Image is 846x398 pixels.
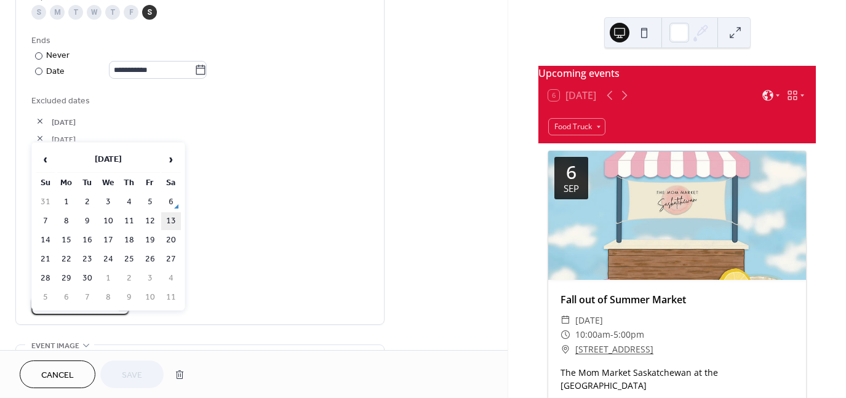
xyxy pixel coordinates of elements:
td: 5 [140,193,160,211]
th: We [98,174,118,192]
td: 16 [78,231,97,249]
span: [DATE] [52,116,369,129]
a: [STREET_ADDRESS] [575,342,653,357]
th: Fr [140,174,160,192]
th: [DATE] [57,146,160,173]
td: 10 [140,289,160,306]
div: F [124,5,138,20]
div: ​ [561,342,570,357]
td: 10 [98,212,118,230]
td: 5 [36,289,55,306]
td: 27 [161,250,181,268]
span: ‹ [36,147,55,172]
th: Th [119,174,139,192]
span: 5:00pm [613,327,644,342]
div: Sep [564,184,579,193]
span: [DATE] [52,219,369,232]
div: Date [46,65,207,79]
td: 18 [119,231,139,249]
td: 9 [78,212,97,230]
td: 4 [161,269,181,287]
span: [DATE] [52,185,369,197]
th: Tu [78,174,97,192]
span: Cancel [41,369,74,382]
span: [DATE] [52,150,369,163]
div: ​ [561,327,570,342]
td: 2 [78,193,97,211]
td: 11 [161,289,181,306]
div: The Mom Market Saskatchewan at the [GEOGRAPHIC_DATA] [548,366,806,392]
td: 26 [140,250,160,268]
td: 8 [98,289,118,306]
td: 4 [119,193,139,211]
td: 29 [57,269,76,287]
td: 13 [161,212,181,230]
span: Event image [31,340,79,352]
div: Fall out of Summer Market [548,292,806,307]
div: ​ [561,313,570,328]
span: - [610,327,613,342]
span: [DATE] [575,313,603,328]
td: 21 [36,250,55,268]
td: 25 [119,250,139,268]
div: S [142,5,157,20]
td: 7 [36,212,55,230]
td: 3 [140,269,160,287]
span: 10:00am [575,327,610,342]
span: Excluded dates [31,95,369,108]
td: 1 [57,193,76,211]
div: W [87,5,102,20]
td: 7 [78,289,97,306]
td: 12 [140,212,160,230]
span: [DATE] [52,133,369,146]
td: 11 [119,212,139,230]
td: 23 [78,250,97,268]
span: [DATE] [52,253,369,266]
div: Upcoming events [538,66,816,81]
td: 24 [98,250,118,268]
span: [DATE] [52,202,369,215]
td: 22 [57,250,76,268]
button: Cancel [20,360,95,388]
td: 15 [57,231,76,249]
td: 20 [161,231,181,249]
td: 3 [98,193,118,211]
td: 8 [57,212,76,230]
span: [DATE] [52,167,369,180]
span: [DATE] [52,271,369,284]
td: 1 [98,269,118,287]
td: 9 [119,289,139,306]
td: 2 [119,269,139,287]
td: 28 [36,269,55,287]
span: [DATE] [52,236,369,249]
th: Sa [161,174,181,192]
div: Ends [31,34,366,47]
td: 6 [57,289,76,306]
td: 19 [140,231,160,249]
div: T [68,5,83,20]
td: 30 [78,269,97,287]
th: Su [36,174,55,192]
td: 14 [36,231,55,249]
td: 17 [98,231,118,249]
td: 31 [36,193,55,211]
th: Mo [57,174,76,192]
div: T [105,5,120,20]
td: 6 [161,193,181,211]
div: M [50,5,65,20]
span: › [162,147,180,172]
div: 6 [566,163,577,181]
div: S [31,5,46,20]
div: Never [46,49,70,62]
